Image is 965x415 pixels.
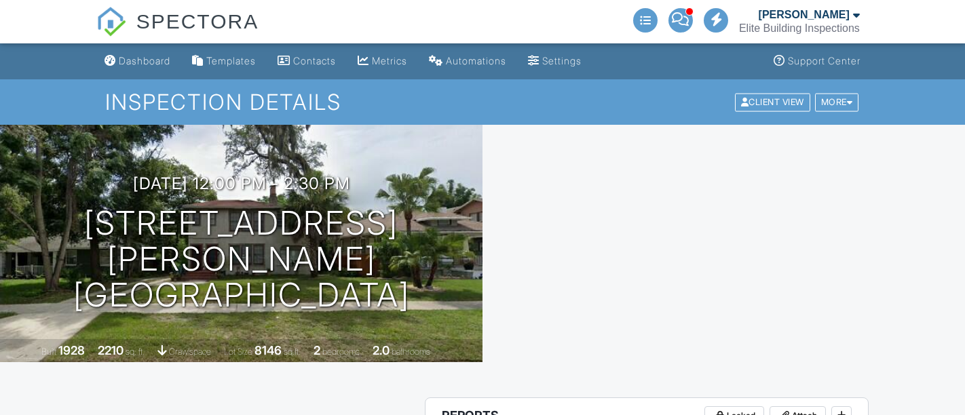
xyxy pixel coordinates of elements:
[352,49,413,74] a: Metrics
[133,174,350,193] h3: [DATE] 12:00 pm - 2:30 pm
[373,343,390,357] div: 2.0
[206,55,256,66] div: Templates
[815,93,859,111] div: More
[224,347,252,357] span: Lot Size
[169,347,211,357] span: crawlspace
[58,343,85,357] div: 1928
[96,20,259,45] a: SPECTORA
[314,343,320,357] div: 2
[523,49,587,74] a: Settings
[372,55,407,66] div: Metrics
[423,49,512,74] a: Automations (Advanced)
[105,90,860,114] h1: Inspection Details
[788,55,860,66] div: Support Center
[734,96,814,106] a: Client View
[739,22,860,35] div: Elite Building Inspections
[22,205,461,313] h1: [STREET_ADDRESS][PERSON_NAME] [GEOGRAPHIC_DATA]
[187,49,261,74] a: Templates
[542,55,582,66] div: Settings
[392,347,430,357] span: bathrooms
[119,55,170,66] div: Dashboard
[768,49,866,74] a: Support Center
[41,347,56,357] span: Built
[136,7,259,35] span: SPECTORA
[272,49,341,74] a: Contacts
[293,55,336,66] div: Contacts
[96,7,126,37] img: The Best Home Inspection Software - Spectora
[284,347,301,357] span: sq.ft.
[735,93,810,111] div: Client View
[98,343,124,357] div: 2210
[446,55,506,66] div: Automations
[322,347,360,357] span: bedrooms
[254,343,282,357] div: 8146
[99,49,176,74] a: Dashboard
[759,8,850,22] div: [PERSON_NAME]
[126,347,145,357] span: sq. ft.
